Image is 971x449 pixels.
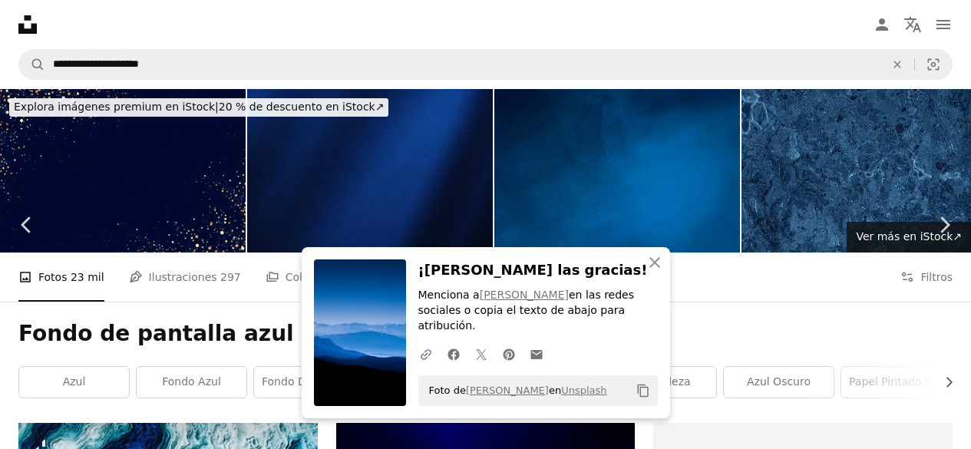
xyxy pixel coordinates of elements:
span: 297 [220,269,241,286]
a: Ilustraciones 297 [129,253,241,302]
a: [PERSON_NAME] [480,289,569,301]
p: Menciona a en las redes sociales o copia el texto de abajo para atribución. [418,288,658,334]
a: Siguiente [917,151,971,299]
button: Copiar al portapapeles [630,378,656,404]
a: Ver más en iStock↗ [847,222,971,253]
a: fondo azul [137,367,246,398]
button: Buscar en Unsplash [19,50,45,79]
h1: Fondo de pantalla azul [18,320,953,348]
a: Comparte en Pinterest [495,338,523,369]
button: Búsqueda visual [915,50,952,79]
a: papel pintado verde [841,367,951,398]
button: Menú [928,9,959,40]
a: Iniciar sesión / Registrarse [867,9,897,40]
img: Azul oscuro fondo grunge [494,89,740,253]
img: Fondo abstracto azul oscuro. Satén de seda. Color azul marino. Fondo elegante. [247,89,493,253]
a: Unsplash [561,385,606,396]
a: azul [19,367,129,398]
div: 20 % de descuento en iStock ↗ [9,98,388,117]
button: desplazar lista a la derecha [935,367,953,398]
a: Comparte por correo electrónico [523,338,550,369]
button: Idioma [897,9,928,40]
button: Filtros [900,253,953,302]
span: Explora imágenes premium en iStock | [14,101,219,113]
span: Foto de en [421,378,607,403]
a: Colecciones 1,5 M [266,253,383,302]
a: Inicio — Unsplash [18,15,37,34]
button: Borrar [880,50,914,79]
span: Ver más en iStock ↗ [856,230,962,243]
a: Comparte en Twitter [467,338,495,369]
form: Encuentra imágenes en todo el sitio [18,49,953,80]
a: [PERSON_NAME] [466,385,549,396]
a: azul oscuro [724,367,834,398]
a: fondo de pantalla [254,367,364,398]
a: Comparte en Facebook [440,338,467,369]
h3: ¡[PERSON_NAME] las gracias! [418,259,658,282]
